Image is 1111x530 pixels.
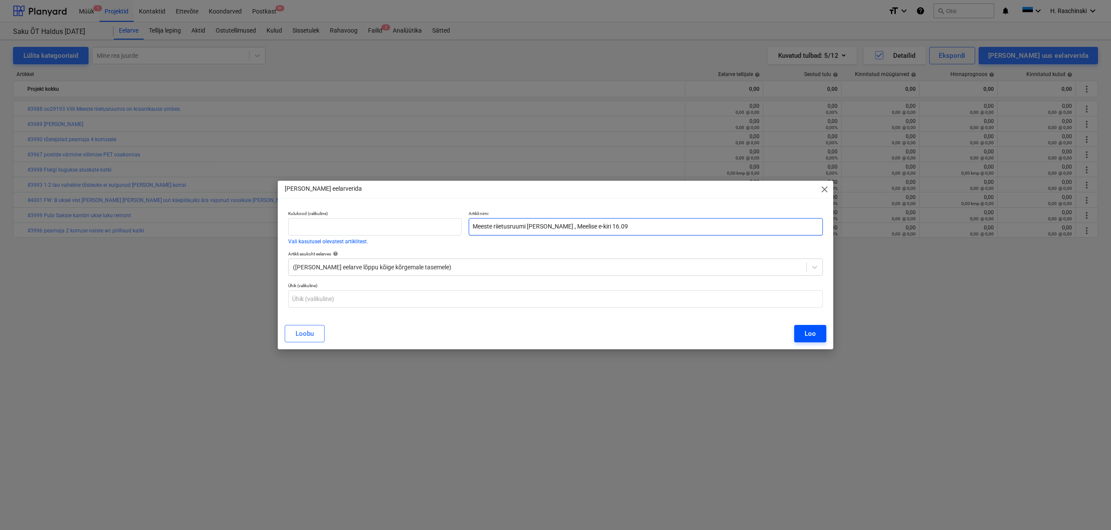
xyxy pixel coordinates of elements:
input: Ühik (valikuline) [288,290,823,308]
div: Vestlusvidin [1068,488,1111,530]
div: Loo [805,328,816,339]
iframe: Chat Widget [1068,488,1111,530]
button: Loo [794,325,826,342]
p: Artikli nimi [469,211,823,218]
button: Vali kasutusel olevatest artiklitest. [288,239,368,244]
div: Loobu [296,328,314,339]
p: Kulukood (valikuline) [288,211,462,218]
span: help [331,251,338,256]
div: Artikli asukoht eelarves [288,251,823,257]
p: [PERSON_NAME] eelarverida [285,184,362,193]
span: close [819,184,830,195]
button: Loobu [285,325,325,342]
p: Ühik (valikuline) [288,283,823,290]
